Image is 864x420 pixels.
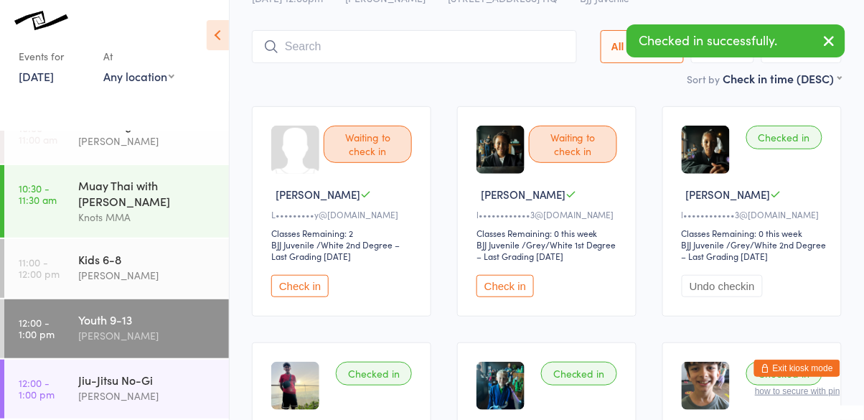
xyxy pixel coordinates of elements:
button: Exit kiosk mode [754,360,840,377]
img: image1752884430.png [271,362,319,410]
div: Waiting to check in [324,126,412,163]
input: Search [252,30,577,63]
div: Classes Remaining: 2 [271,228,416,239]
div: L•••••••••y@[DOMAIN_NAME] [271,209,416,220]
div: Knots MMA [78,209,217,225]
button: Undo checkin [682,275,763,297]
div: [PERSON_NAME] [78,327,217,344]
div: Jiu-Jitsu No-Gi [78,372,217,388]
div: Classes Remaining: 0 this week [682,228,827,239]
span: / Grey/White 2nd Degree – Last Grading [DATE] [682,239,827,262]
div: At [103,45,174,68]
div: [PERSON_NAME] [78,388,217,404]
button: how to secure with pin [755,386,840,396]
button: Check in [271,275,329,297]
div: Kids 6-8 [78,251,217,267]
span: [PERSON_NAME] [686,187,771,202]
time: 10:00 - 11:00 am [19,123,57,146]
div: Events for [19,45,89,68]
img: image1696619935.png [476,362,525,410]
time: 12:00 - 1:00 pm [19,378,55,401]
span: [PERSON_NAME] [276,187,360,202]
a: 11:00 -12:00 pmKids 6-8[PERSON_NAME] [4,239,229,298]
button: All Bookings [601,30,684,63]
a: 10:30 -11:30 amMuay Thai with [PERSON_NAME]Knots MMA [4,165,229,238]
div: l••••••••••••3@[DOMAIN_NAME] [476,209,621,220]
div: Checked in [336,362,412,386]
time: 10:30 - 11:30 am [19,183,57,206]
div: [PERSON_NAME] [78,133,217,149]
label: Sort by [687,72,720,86]
div: BJJ Juvenile [682,239,725,251]
img: image1691327410.png [682,126,730,174]
a: [DATE] [19,68,54,84]
img: image1622386052.png [682,362,730,410]
div: Check in time (DESC) [723,70,842,86]
div: l••••••••••••3@[DOMAIN_NAME] [682,209,827,220]
a: 12:00 -1:00 pmJiu-Jitsu No-Gi[PERSON_NAME] [4,360,229,419]
time: 12:00 - 1:00 pm [19,317,55,340]
div: BJJ Juvenile [476,239,520,251]
a: 12:00 -1:00 pmYouth 9-13[PERSON_NAME] [4,299,229,358]
button: Check in [476,275,534,297]
div: Checked in successfully. [626,24,845,57]
div: Any location [103,68,174,84]
span: / Grey/White 1st Degree – Last Grading [DATE] [476,239,616,262]
time: 11:00 - 12:00 pm [19,257,60,280]
div: Checked in [746,126,822,149]
div: Checked in [746,362,822,386]
img: Knots Jiu-Jitsu [14,11,68,30]
img: image1691327448.png [476,126,525,174]
div: BJJ Juvenile [271,239,314,251]
div: Classes Remaining: 0 this week [476,228,621,239]
a: 10:00 -11:00 amLittle Tangles 3-5[PERSON_NAME] [4,105,229,164]
div: Muay Thai with [PERSON_NAME] [78,177,217,209]
div: Waiting to check in [529,126,617,163]
div: [PERSON_NAME] [78,267,217,284]
span: [PERSON_NAME] [481,187,565,202]
div: Youth 9-13 [78,312,217,327]
div: Checked in [541,362,617,386]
